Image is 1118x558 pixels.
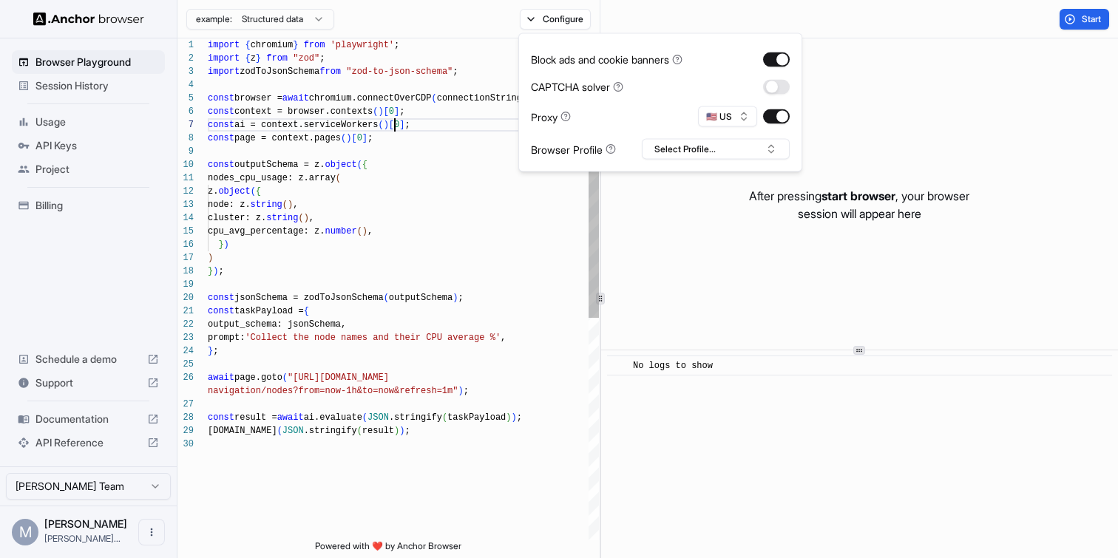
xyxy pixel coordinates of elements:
[35,435,141,450] span: API Reference
[177,424,194,438] div: 29
[266,213,298,223] span: string
[218,186,250,197] span: object
[177,438,194,451] div: 30
[177,238,194,251] div: 16
[389,293,453,303] span: outputSchema
[394,426,399,436] span: )
[177,158,194,171] div: 10
[35,138,159,153] span: API Keys
[177,78,194,92] div: 4
[12,347,165,371] div: Schedule a demo
[213,346,218,356] span: ;
[362,412,367,423] span: (
[234,412,277,423] span: result =
[208,186,218,197] span: z.
[357,426,362,436] span: (
[531,141,616,157] div: Browser Profile
[177,251,194,265] div: 17
[44,533,121,544] span: michelle@caffeinatedfirefly.com
[378,120,383,130] span: (
[357,160,362,170] span: (
[394,40,399,50] span: ;
[251,53,256,64] span: z
[208,213,266,223] span: cluster: z.
[501,333,506,343] span: ,
[442,412,447,423] span: (
[256,53,261,64] span: }
[177,304,194,318] div: 21
[304,40,325,50] span: from
[196,13,232,25] span: example:
[520,9,592,30] button: Configure
[177,118,194,132] div: 7
[12,407,165,431] div: Documentation
[531,52,682,67] div: Block ads and cookie banners
[208,386,458,396] span: navigation/nodes?from=now-1h&to=now&refresh=1m"
[35,55,159,69] span: Browser Playground
[35,78,159,93] span: Session History
[177,398,194,411] div: 27
[177,344,194,358] div: 24
[367,226,373,237] span: ,
[517,412,522,423] span: ;
[177,225,194,238] div: 15
[431,93,436,103] span: (
[404,120,410,130] span: ;
[177,265,194,278] div: 18
[33,12,144,26] img: Anchor Logo
[325,160,356,170] span: object
[208,67,240,77] span: import
[531,109,571,124] div: Proxy
[245,40,250,50] span: {
[384,106,389,117] span: [
[362,160,367,170] span: {
[12,74,165,98] div: Session History
[293,200,298,210] span: ,
[298,213,303,223] span: (
[346,67,453,77] span: "zod-to-json-schema"
[251,186,256,197] span: (
[394,106,399,117] span: ]
[234,160,325,170] span: outputSchema = z.
[177,145,194,158] div: 9
[208,426,277,436] span: [DOMAIN_NAME]
[177,92,194,105] div: 5
[1082,13,1102,25] span: Start
[531,79,623,95] div: CAPTCHA solver
[698,106,757,127] button: 🇺🇸 US
[251,200,282,210] span: string
[234,293,384,303] span: jsonSchema = zodToJsonSchema
[35,115,159,129] span: Usage
[234,372,282,383] span: page.goto
[177,185,194,198] div: 12
[208,133,234,143] span: const
[177,65,194,78] div: 3
[177,38,194,52] div: 1
[218,239,223,250] span: }
[35,412,141,426] span: Documentation
[404,426,410,436] span: ;
[256,186,261,197] span: {
[315,540,461,558] span: Powered with ❤️ by Anchor Browser
[251,40,294,50] span: chromium
[12,50,165,74] div: Browser Playground
[177,278,194,291] div: 19
[208,293,234,303] span: const
[208,40,240,50] span: import
[224,239,229,250] span: )
[325,226,356,237] span: number
[453,293,458,303] span: )
[208,306,234,316] span: const
[208,319,346,330] span: output_schema: jsonSchema,
[35,352,141,367] span: Schedule a demo
[35,198,159,213] span: Billing
[341,133,346,143] span: (
[234,120,378,130] span: ai = context.serviceWorkers
[177,411,194,424] div: 28
[309,213,314,223] span: ,
[633,361,713,371] span: No logs to show
[304,412,362,423] span: ai.evaluate
[234,133,341,143] span: page = context.pages
[464,386,469,396] span: ;
[506,412,511,423] span: )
